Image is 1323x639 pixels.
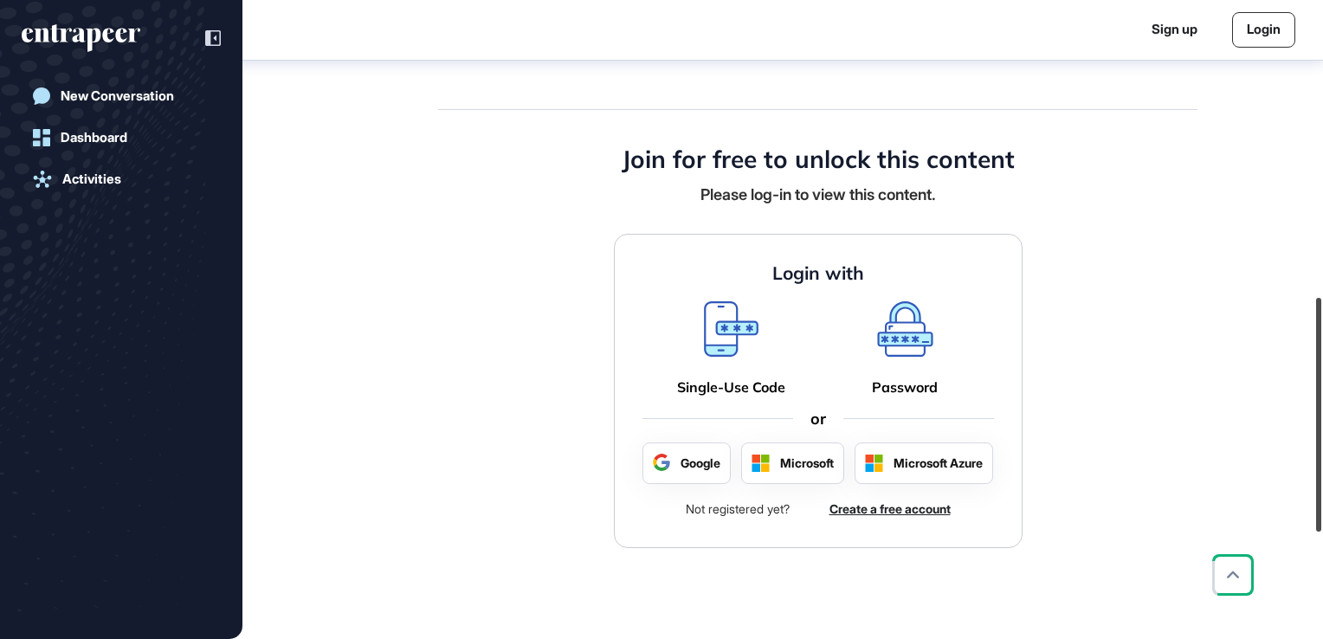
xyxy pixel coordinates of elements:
[677,379,785,396] a: Single-Use Code
[793,410,843,429] div: or
[829,500,951,518] a: Create a free account
[872,379,938,396] a: Password
[1152,20,1197,40] a: Sign up
[62,171,121,187] div: Activities
[700,184,936,205] div: Please log-in to view this content.
[622,145,1015,174] h4: Join for free to unlock this content
[686,498,790,520] div: Not registered yet?
[61,130,127,145] div: Dashboard
[1232,12,1295,48] a: Login
[772,262,864,284] h4: Login with
[22,24,140,52] div: entrapeer-logo
[61,88,174,104] div: New Conversation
